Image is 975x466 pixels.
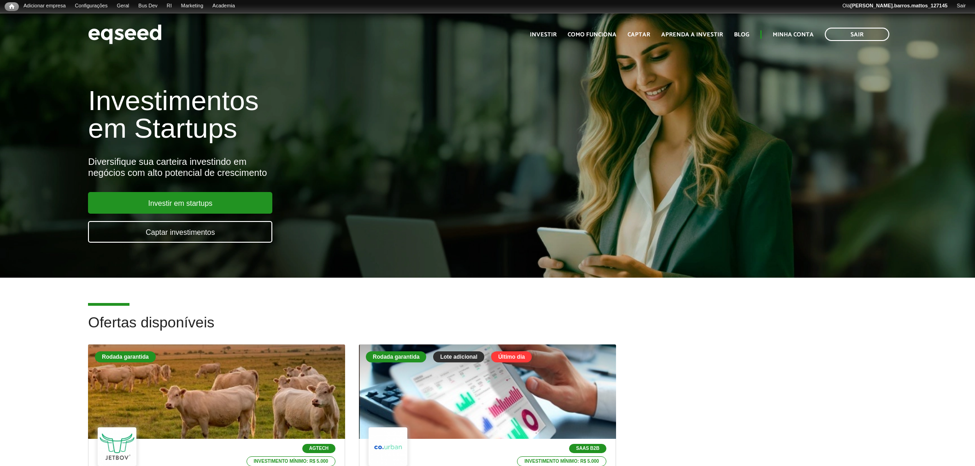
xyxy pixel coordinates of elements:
[88,221,272,243] a: Captar investimentos
[838,2,952,10] a: Olá[PERSON_NAME].barros.mattos_127145
[112,2,134,10] a: Geral
[366,351,426,362] div: Rodada garantida
[850,3,947,8] strong: [PERSON_NAME].barros.mattos_127145
[88,315,887,344] h2: Ofertas disponíveis
[208,2,240,10] a: Academia
[88,22,162,47] img: EqSeed
[825,28,889,41] a: Sair
[88,192,272,214] a: Investir em startups
[19,2,70,10] a: Adicionar empresa
[5,2,19,11] a: Início
[302,444,335,453] p: Agtech
[491,351,532,362] div: Último dia
[70,2,112,10] a: Configurações
[952,2,970,10] a: Sair
[9,3,14,10] span: Início
[88,156,562,178] div: Diversifique sua carteira investindo em negócios com alto potencial de crescimento
[162,2,176,10] a: RI
[88,87,562,142] h1: Investimentos em Startups
[734,32,749,38] a: Blog
[433,351,484,362] div: Lote adicional
[134,2,162,10] a: Bus Dev
[95,351,155,362] div: Rodada garantida
[569,444,606,453] p: SaaS B2B
[773,32,814,38] a: Minha conta
[530,32,557,38] a: Investir
[176,2,208,10] a: Marketing
[628,32,650,38] a: Captar
[568,32,617,38] a: Como funciona
[661,32,723,38] a: Aprenda a investir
